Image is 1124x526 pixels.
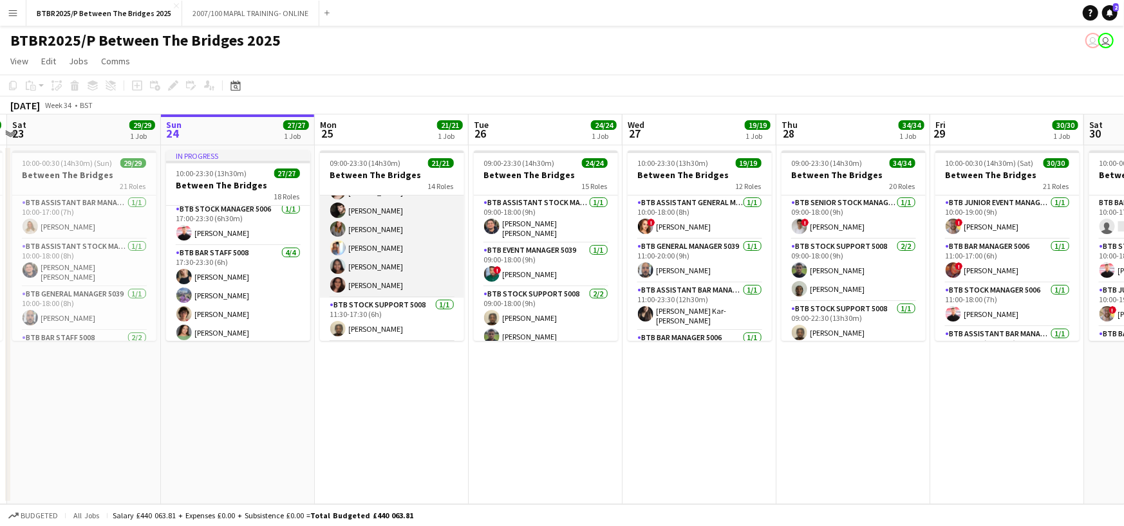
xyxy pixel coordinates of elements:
[166,150,310,161] div: In progress
[12,150,156,341] app-job-card: 10:00-00:30 (14h30m) (Sun)29/29Between The Bridges21 RolesBTB Assistant Bar Manager 50061/110:00-...
[638,158,709,168] span: 10:00-23:30 (13h30m)
[12,119,26,131] span: Sat
[801,219,809,226] span: !
[935,327,1080,370] app-card-role: BTB Assistant Bar Manager 50061/111:00-23:30 (12h30m)
[628,195,772,239] app-card-role: BTB Assistant General Manager 50061/110:00-18:00 (8h)![PERSON_NAME]
[745,131,770,141] div: 1 Job
[1102,5,1118,21] a: 2
[628,283,772,331] app-card-role: BTB Assistant Bar Manager 50061/111:00-23:30 (12h30m)[PERSON_NAME] Kar-[PERSON_NAME]
[5,53,33,69] a: View
[782,195,926,239] app-card-role: BTB Senior Stock Manager 50061/109:00-18:00 (9h)![PERSON_NAME]
[80,100,93,110] div: BST
[10,31,281,50] h1: BTBR2025/P Between The Bridges 2025
[745,120,771,130] span: 19/19
[428,158,454,168] span: 21/21
[628,169,772,181] h3: Between The Bridges
[474,119,489,131] span: Tue
[69,55,88,67] span: Jobs
[955,219,963,226] span: !
[274,192,300,201] span: 18 Roles
[284,131,308,141] div: 1 Job
[736,181,762,191] span: 12 Roles
[1053,120,1078,130] span: 30/30
[21,511,58,520] span: Budgeted
[96,53,135,69] a: Comms
[120,158,146,168] span: 29/29
[12,331,156,393] app-card-role: BTB Bar Staff 50082/2
[10,99,40,112] div: [DATE]
[1044,158,1069,168] span: 30/30
[101,55,130,67] span: Comms
[582,181,608,191] span: 15 Roles
[1098,33,1114,48] app-user-avatar: Amy Cane
[164,126,182,141] span: 24
[10,126,26,141] span: 23
[1113,3,1119,12] span: 2
[23,158,113,168] span: 10:00-00:30 (14h30m) (Sun)
[318,126,337,141] span: 25
[935,169,1080,181] h3: Between The Bridges
[120,181,146,191] span: 21 Roles
[626,126,644,141] span: 27
[955,262,963,270] span: !
[129,120,155,130] span: 29/29
[935,283,1080,327] app-card-role: BTB Stock Manager 50061/111:00-18:00 (7h)[PERSON_NAME]
[437,120,463,130] span: 21/21
[64,53,93,69] a: Jobs
[166,119,182,131] span: Sun
[782,239,926,302] app-card-role: BTB Stock support 50082/209:00-18:00 (9h)[PERSON_NAME][PERSON_NAME]
[1109,306,1117,314] span: !
[36,53,61,69] a: Edit
[628,150,772,341] app-job-card: 10:00-23:30 (13h30m)19/19Between The Bridges12 RolesBTB Assistant General Manager 50061/110:00-18...
[591,120,617,130] span: 24/24
[494,266,501,274] span: !
[946,158,1034,168] span: 10:00-00:30 (14h30m) (Sat)
[10,55,28,67] span: View
[628,119,644,131] span: Wed
[310,511,413,520] span: Total Budgeted £440 063.81
[474,195,618,243] app-card-role: BTB Assistant Stock Manager 50061/109:00-18:00 (9h)[PERSON_NAME] [PERSON_NAME]
[113,511,413,520] div: Salary £440 063.81 + Expenses £0.00 + Subsistence £0.00 =
[780,126,798,141] span: 28
[782,150,926,341] app-job-card: 09:00-23:30 (14h30m)34/34Between The Bridges20 RolesBTB Senior Stock Manager 50061/109:00-18:00 (...
[474,287,618,349] app-card-role: BTB Stock support 50082/209:00-18:00 (9h)[PERSON_NAME][PERSON_NAME]
[474,169,618,181] h3: Between The Bridges
[12,239,156,287] app-card-role: BTB Assistant Stock Manager 50061/110:00-18:00 (8h)[PERSON_NAME] [PERSON_NAME]
[166,150,310,341] div: In progress10:00-23:30 (13h30m)27/27Between The Bridges18 RolesBTB Assistant Bar Manager 50061/11...
[890,181,915,191] span: 20 Roles
[628,239,772,283] app-card-role: BTB General Manager 50391/111:00-20:00 (9h)[PERSON_NAME]
[438,131,462,141] div: 1 Job
[890,158,915,168] span: 34/34
[899,131,924,141] div: 1 Job
[320,161,464,298] app-card-role: BTB Bar Staff 50086/611:30-17:30 (6h)[PERSON_NAME][PERSON_NAME][PERSON_NAME][PERSON_NAME][PERSON_...
[474,150,618,341] app-job-card: 09:00-23:30 (14h30m)24/24Between The Bridges15 RolesBTB Assistant Stock Manager 50061/109:00-18:0...
[320,119,337,131] span: Mon
[274,168,300,178] span: 27/27
[166,246,310,345] app-card-role: BTB Bar Staff 50084/417:30-23:30 (6h)[PERSON_NAME][PERSON_NAME][PERSON_NAME][PERSON_NAME]
[648,219,655,226] span: !
[582,158,608,168] span: 24/24
[6,509,60,523] button: Budgeted
[320,298,464,341] app-card-role: BTB Stock support 50081/111:30-17:30 (6h)[PERSON_NAME]
[935,195,1080,239] app-card-role: BTB Junior Event Manager 50391/110:00-19:00 (9h)![PERSON_NAME]
[736,158,762,168] span: 19/19
[1085,33,1101,48] app-user-avatar: Amy Cane
[935,150,1080,341] div: 10:00-00:30 (14h30m) (Sat)30/30Between The Bridges21 RolesBTB Junior Event Manager 50391/110:00-1...
[1053,131,1078,141] div: 1 Job
[899,120,924,130] span: 34/34
[320,169,464,181] h3: Between The Bridges
[484,158,555,168] span: 09:00-23:30 (14h30m)
[130,131,155,141] div: 1 Job
[26,1,182,26] button: BTBR2025/P Between The Bridges 2025
[41,55,56,67] span: Edit
[792,158,863,168] span: 09:00-23:30 (14h30m)
[330,158,401,168] span: 09:00-23:30 (14h30m)
[12,169,156,181] h3: Between The Bridges
[935,119,946,131] span: Fri
[782,119,798,131] span: Thu
[933,126,946,141] span: 29
[428,181,454,191] span: 14 Roles
[1089,119,1103,131] span: Sat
